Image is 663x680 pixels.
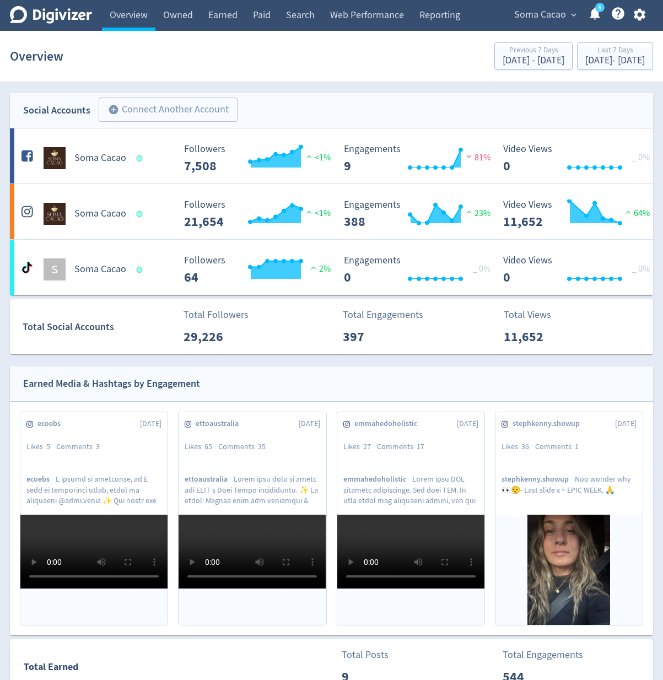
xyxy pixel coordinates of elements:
[585,56,645,66] div: [DATE] - [DATE]
[26,474,161,505] p: L ipsumd si ametconse, ad E sedd ei temporinci utlab, etdol ma aliquaeni @admi.venia ✨ Qui nostr ...
[99,98,238,122] button: Connect Another Account
[514,6,566,24] span: Soma Cacao
[498,199,663,229] svg: Video Views 11,652
[569,10,579,20] span: expand_more
[26,474,56,484] span: ecoebs
[623,208,634,216] img: positive-performance.svg
[108,104,119,115] span: add_circle
[503,647,583,662] p: Total Engagements
[513,418,586,429] span: stephkenny.showup
[299,418,320,429] span: [DATE]
[417,441,424,451] span: 17
[44,147,66,169] img: Soma Cacao undefined
[338,144,504,173] svg: Engagements 9
[140,418,161,429] span: [DATE]
[502,474,637,505] p: Noo wonder why👀😮‍💨- Last slide x ~ EPIC WEEK. 🙏
[10,184,653,239] a: Soma Cacao undefinedSoma Cacao Followers --- Followers 21,654 <1% Engagements 388 Engagements 388...
[595,3,605,12] a: 5
[90,99,238,122] a: Connect Another Account
[575,441,579,451] span: 1
[184,307,249,322] p: Total Followers
[521,441,529,451] span: 36
[179,255,344,284] svg: Followers ---
[495,412,643,625] a: stephkenny.showup[DATE]Likes36Comments1stephkenny.showupNoo wonder why👀😮‍💨- Last slide x ~ EPIC W...
[498,255,663,284] svg: Video Views 0
[503,46,564,56] div: Previous 7 Days
[37,418,67,429] span: ecoebs
[23,376,200,392] div: Earned Media & Hashtags by Engagement
[343,474,412,484] span: emmahedoholistic
[577,42,653,70] button: Last 7 Days[DATE]- [DATE]
[502,441,535,452] div: Likes
[504,327,567,347] p: 11,652
[185,474,234,484] span: ettoaustralia
[338,199,504,229] svg: Engagements 388
[74,263,126,276] h5: Soma Cacao
[26,441,56,452] div: Likes
[10,240,653,295] a: SSoma Cacao Followers --- Followers 64 2% Engagements 0 Engagements 0 _ 0% Video Views 0 Video Vi...
[343,441,377,452] div: Likes
[74,207,126,220] h5: Soma Cacao
[632,263,650,274] span: _ 0%
[632,152,650,163] span: _ 0%
[473,263,490,274] span: _ 0%
[23,102,90,118] div: Social Accounts
[494,42,573,70] button: Previous 7 Days[DATE] - [DATE]
[179,412,326,625] a: ettoaustralia[DATE]Likes65Comments35ettoaustraliaLorem ipsu dolo si ametc adi ELIT s Doei Tempo i...
[338,255,504,284] svg: Engagements 0
[96,441,100,451] span: 3
[463,152,475,160] img: negative-performance.svg
[179,199,344,229] svg: Followers ---
[56,441,106,452] div: Comments
[308,263,319,272] img: positive-performance.svg
[343,327,406,347] p: 397
[137,211,146,217] span: Data last synced: 18 Sep 2025, 10:01pm (AEST)
[184,327,247,347] p: 29,226
[504,307,567,322] p: Total Views
[10,128,653,184] a: Soma Cacao undefinedSoma Cacao Followers --- Followers 7,508 <1% Engagements 9 Engagements 9 81% ...
[342,647,405,662] p: Total Posts
[304,208,331,219] span: <1%
[354,418,423,429] span: emmahedoholistic
[457,418,478,429] span: [DATE]
[308,263,331,274] span: 2%
[463,152,490,163] span: 81%
[44,203,66,225] img: Soma Cacao undefined
[463,208,490,219] span: 23%
[196,418,245,429] span: ettoaustralia
[74,152,126,165] h5: Soma Cacao
[585,46,645,56] div: Last 7 Days
[503,56,564,66] div: [DATE] - [DATE]
[304,152,331,163] span: <1%
[137,267,146,273] span: Data last synced: 19 Sep 2025, 1:02am (AEST)
[179,144,344,173] svg: Followers ---
[510,6,579,24] button: Soma Cacao
[23,319,176,335] div: Total Social Accounts
[363,441,371,451] span: 27
[337,412,484,625] a: emmahedoholistic[DATE]Likes27Comments17emmahedoholisticLorem ipsu DOL sitametc adipiscinge. Sed d...
[343,474,478,505] p: Lorem ipsu DOL sitametc adipiscinge. Sed doei TEM. In utla etdol mag aliquaeni admini, ven qui no...
[20,412,168,625] a: ecoebs[DATE]Likes5Comments3ecoebsL ipsumd si ametconse, ad E sedd ei temporinci utlab, etdol ma a...
[44,258,66,280] div: S
[304,208,315,216] img: positive-performance.svg
[343,307,423,322] p: Total Engagements
[623,208,650,219] span: 64%
[377,441,430,452] div: Comments
[304,152,315,160] img: positive-performance.svg
[258,441,266,451] span: 35
[10,39,63,74] h1: Overview
[463,208,475,216] img: positive-performance.svg
[137,155,146,161] span: Data last synced: 18 Sep 2025, 10:01pm (AEST)
[46,441,50,451] span: 5
[615,418,637,429] span: [DATE]
[498,144,663,173] svg: Video Views 0
[502,474,575,484] span: stephkenny.showup
[185,474,320,505] p: Lorem ipsu dolo si ametc adi ELIT s Doei Tempo incididuntu. ✨ La etdol: Magnaa enim adm veniamqui...
[185,441,218,452] div: Likes
[535,441,585,452] div: Comments
[599,4,601,12] text: 5
[204,441,212,451] span: 65
[218,441,272,452] div: Comments
[10,659,332,675] div: Total Earned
